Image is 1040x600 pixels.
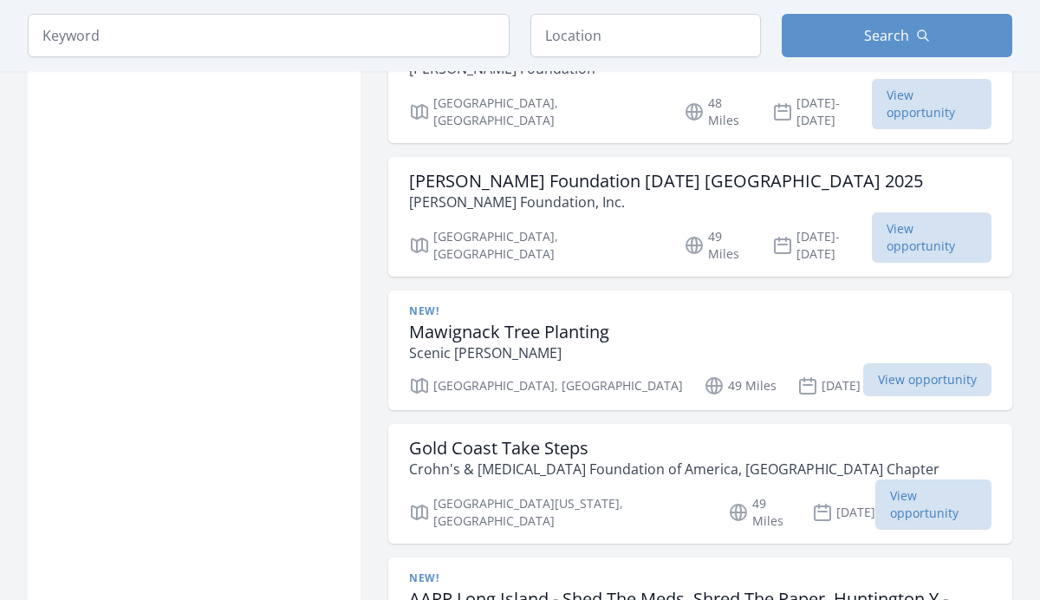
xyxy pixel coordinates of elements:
[872,79,991,129] span: View opportunity
[409,438,939,459] h3: Gold Coast Take Steps
[684,95,751,129] p: 48 Miles
[388,290,1012,410] a: New! Mawignack Tree Planting Scenic [PERSON_NAME] [GEOGRAPHIC_DATA], [GEOGRAPHIC_DATA] 49 Miles [...
[28,14,510,57] input: Keyword
[875,479,991,530] span: View opportunity
[872,212,991,263] span: View opportunity
[772,228,871,263] p: [DATE]-[DATE]
[409,304,439,318] span: New!
[812,495,875,530] p: [DATE]
[409,459,939,479] p: Crohn's & [MEDICAL_DATA] Foundation of America, [GEOGRAPHIC_DATA] Chapter
[684,228,751,263] p: 49 Miles
[772,95,871,129] p: [DATE]-[DATE]
[388,424,1012,544] a: Gold Coast Take Steps Crohn's & [MEDICAL_DATA] Foundation of America, [GEOGRAPHIC_DATA] Chapter [...
[409,95,663,129] p: [GEOGRAPHIC_DATA], [GEOGRAPHIC_DATA]
[782,14,1012,57] button: Search
[409,192,923,212] p: [PERSON_NAME] Foundation, Inc.
[864,25,909,46] span: Search
[530,14,761,57] input: Location
[409,171,923,192] h3: [PERSON_NAME] Foundation [DATE] [GEOGRAPHIC_DATA] 2025
[728,495,792,530] p: 49 Miles
[797,375,861,396] p: [DATE]
[409,571,439,585] span: New!
[409,228,663,263] p: [GEOGRAPHIC_DATA], [GEOGRAPHIC_DATA]
[704,375,777,396] p: 49 Miles
[388,23,1012,143] a: [PERSON_NAME] Foundation [DATE] [GEOGRAPHIC_DATA] 2025 [PERSON_NAME] Foundation [GEOGRAPHIC_DATA]...
[409,322,609,342] h3: Mawignack Tree Planting
[388,157,1012,277] a: [PERSON_NAME] Foundation [DATE] [GEOGRAPHIC_DATA] 2025 [PERSON_NAME] Foundation, Inc. [GEOGRAPHIC...
[409,375,683,396] p: [GEOGRAPHIC_DATA], [GEOGRAPHIC_DATA]
[409,495,707,530] p: [GEOGRAPHIC_DATA][US_STATE], [GEOGRAPHIC_DATA]
[409,342,609,363] p: Scenic [PERSON_NAME]
[863,363,991,396] span: View opportunity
